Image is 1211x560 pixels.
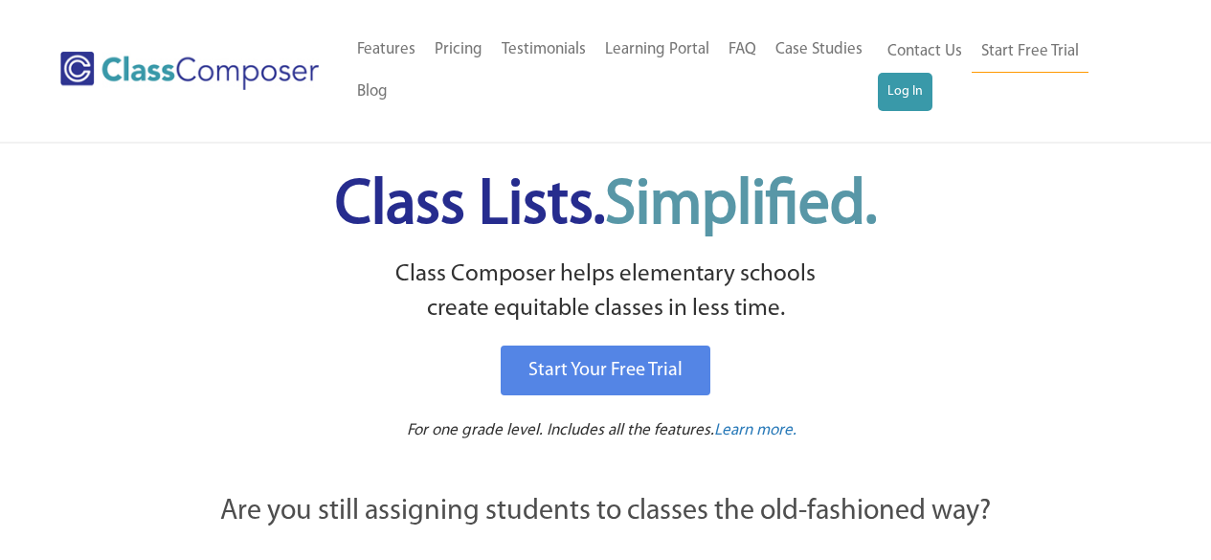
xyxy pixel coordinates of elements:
[348,71,397,113] a: Blog
[714,419,796,443] a: Learn more.
[605,175,877,237] span: Simplified.
[348,29,878,113] nav: Header Menu
[335,175,877,237] span: Class Lists.
[595,29,719,71] a: Learning Portal
[118,491,1094,533] p: Are you still assigning students to classes the old-fashioned way?
[766,29,872,71] a: Case Studies
[407,422,714,438] span: For one grade level. Includes all the features.
[501,346,710,395] a: Start Your Free Trial
[878,31,972,73] a: Contact Us
[972,31,1088,74] a: Start Free Trial
[714,422,796,438] span: Learn more.
[115,258,1097,327] p: Class Composer helps elementary schools create equitable classes in less time.
[425,29,492,71] a: Pricing
[719,29,766,71] a: FAQ
[878,73,932,111] a: Log In
[528,361,683,380] span: Start Your Free Trial
[60,52,319,90] img: Class Composer
[878,31,1136,111] nav: Header Menu
[348,29,425,71] a: Features
[492,29,595,71] a: Testimonials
